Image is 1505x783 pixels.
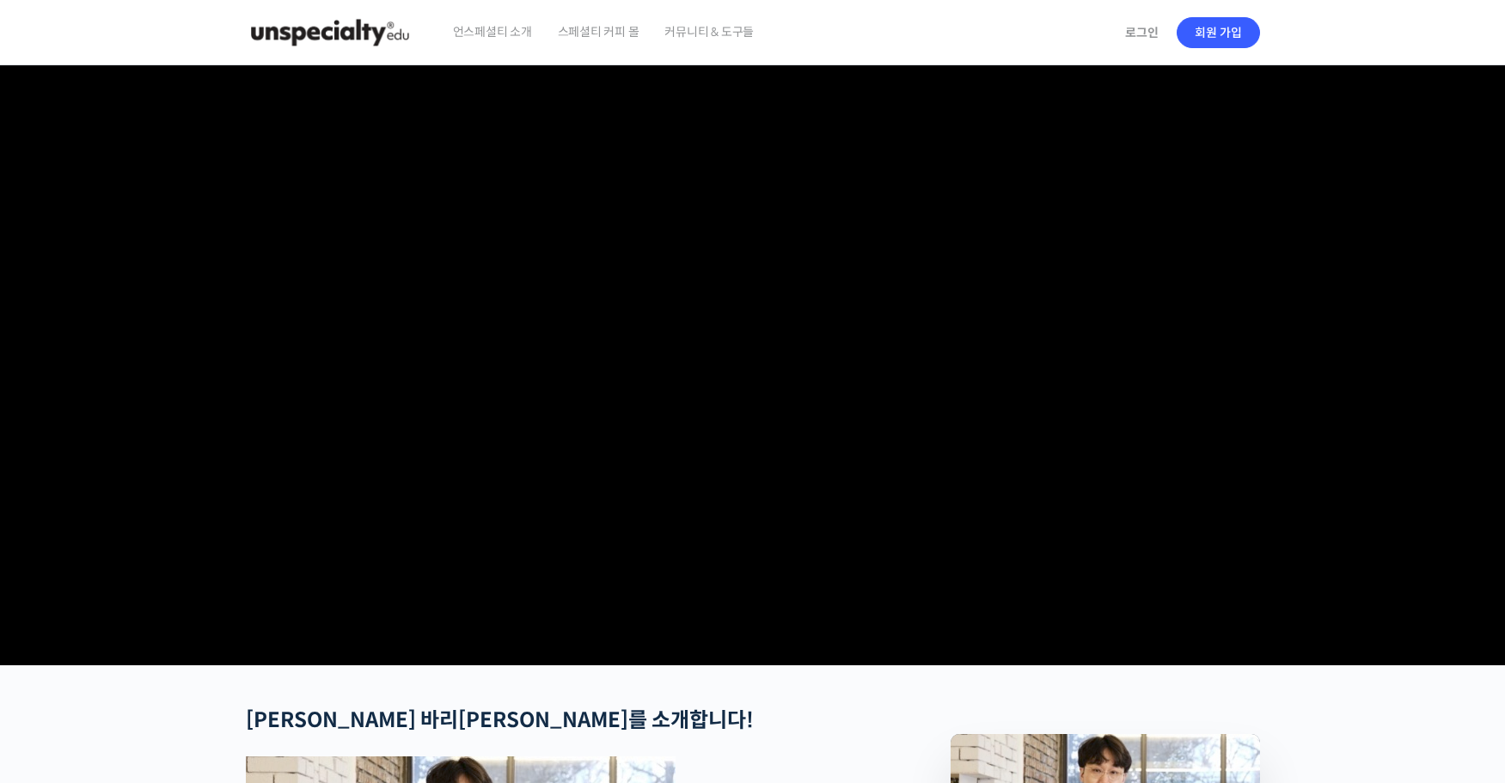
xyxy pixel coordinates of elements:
strong: [PERSON_NAME] 바리[PERSON_NAME]를 소개합니다! [246,707,754,733]
a: 로그인 [1115,13,1169,52]
a: 회원 가입 [1177,17,1260,48]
